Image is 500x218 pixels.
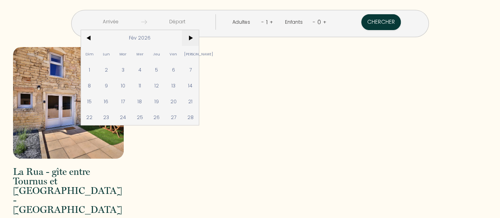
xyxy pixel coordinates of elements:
span: Jeu [148,46,165,62]
div: 1 [264,16,270,28]
div: 0 [315,16,323,28]
span: 12 [148,78,165,93]
span: Dim [81,46,98,62]
span: 24 [115,109,132,125]
span: 6 [165,62,182,78]
span: Mar [115,46,132,62]
span: Ven [165,46,182,62]
span: 19 [148,93,165,109]
span: [PERSON_NAME] [182,46,199,62]
span: 2 [98,62,115,78]
h2: La Rua - gîte entre Tournus et [GEOGRAPHIC_DATA] - [GEOGRAPHIC_DATA] [13,167,124,214]
span: Mer [131,46,148,62]
span: 11 [131,78,148,93]
span: 28 [182,109,199,125]
span: 26 [148,109,165,125]
span: 3 [115,62,132,78]
span: 13 [165,78,182,93]
span: 8 [81,78,98,93]
span: 9 [98,78,115,93]
div: Enfants [285,19,305,26]
span: 22 [81,109,98,125]
span: 21 [182,93,199,109]
button: Chercher [361,14,401,30]
span: 16 [98,93,115,109]
span: 1 [81,62,98,78]
span: 23 [98,109,115,125]
img: rental-image [13,47,124,159]
span: 10 [115,78,132,93]
span: Fév 2026 [98,30,182,46]
span: 18 [131,93,148,109]
span: > [182,30,199,46]
span: 17 [115,93,132,109]
img: guests [141,19,147,25]
div: Adultes [232,19,253,26]
span: Lun [98,46,115,62]
input: Arrivée [81,14,141,30]
span: 5 [148,62,165,78]
span: 7 [182,62,199,78]
a: + [270,18,273,26]
span: 15 [81,93,98,109]
a: - [313,18,315,26]
span: 20 [165,93,182,109]
span: 25 [131,109,148,125]
input: Départ [147,14,208,30]
a: + [323,18,326,26]
span: < [81,30,98,46]
span: 4 [131,62,148,78]
span: 27 [165,109,182,125]
a: - [261,18,264,26]
span: 14 [182,78,199,93]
